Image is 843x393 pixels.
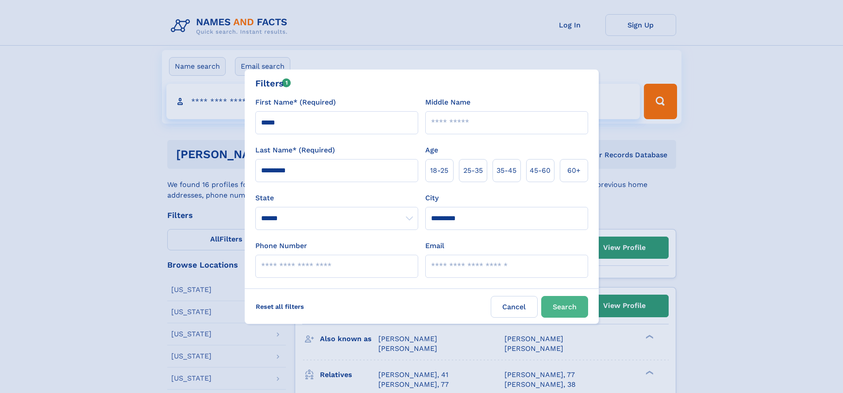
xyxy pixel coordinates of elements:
span: 18‑25 [430,165,448,176]
label: First Name* (Required) [255,97,336,108]
label: Age [425,145,438,156]
label: City [425,193,439,203]
label: Email [425,241,444,251]
span: 45‑60 [530,165,550,176]
div: Filters [255,77,291,90]
label: Phone Number [255,241,307,251]
label: Middle Name [425,97,470,108]
span: 60+ [567,165,581,176]
span: 25‑35 [463,165,483,176]
span: 35‑45 [497,165,516,176]
button: Search [541,296,588,318]
label: Cancel [491,296,538,318]
label: Last Name* (Required) [255,145,335,156]
label: Reset all filters [250,296,310,317]
label: State [255,193,418,203]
